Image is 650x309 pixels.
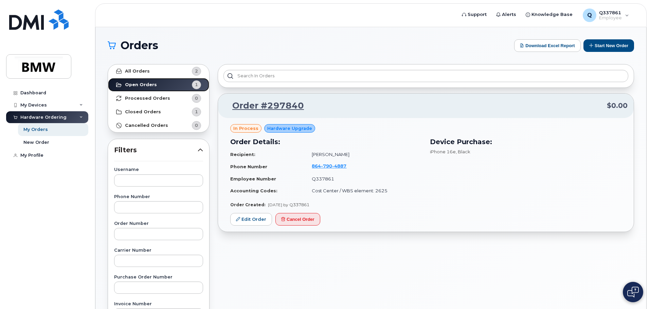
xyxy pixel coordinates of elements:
span: , Black [456,149,470,154]
a: Closed Orders1 [108,105,209,119]
a: Processed Orders0 [108,92,209,105]
td: Cost Center / WBS element: 2625 [306,185,422,197]
strong: Cancelled Orders [125,123,168,128]
strong: Phone Number [230,164,267,169]
span: 0 [195,122,198,129]
a: Cancelled Orders0 [108,119,209,132]
strong: Order Created: [230,202,265,207]
a: Open Orders1 [108,78,209,92]
span: 790 [321,163,332,169]
span: Filters [114,145,198,155]
img: Open chat [627,287,639,297]
label: Invoice Number [114,302,203,306]
a: 8647904887 [312,163,355,169]
a: All Orders2 [108,64,209,78]
strong: Closed Orders [125,109,161,115]
span: 4887 [332,163,346,169]
label: Order Number [114,221,203,226]
span: 1 [195,109,198,115]
span: in process [233,125,258,132]
strong: All Orders [125,69,150,74]
a: Edit Order [230,213,272,226]
button: Start New Order [583,39,634,52]
strong: Employee Number [230,176,276,181]
button: Download Excel Report [514,39,581,52]
span: 2 [195,68,198,74]
span: 1 [195,81,198,88]
span: [DATE] by Q337861 [268,202,309,207]
h3: Order Details: [230,137,422,147]
strong: Open Orders [125,82,157,88]
a: Order #297840 [224,100,304,112]
label: Phone Number [114,195,203,199]
strong: Recipient: [230,152,255,157]
span: $0.00 [607,101,628,111]
label: Username [114,168,203,172]
label: Carrier Number [114,248,203,253]
span: Orders [121,40,158,51]
strong: Accounting Codes: [230,188,277,193]
span: iPhone 16e [430,149,456,154]
td: Q337861 [306,173,422,185]
h3: Device Purchase: [430,137,621,147]
span: 0 [195,95,198,101]
strong: Processed Orders [125,96,170,101]
input: Search in orders [223,70,628,82]
label: Purchase Order Number [114,275,203,279]
span: Hardware Upgrade [267,125,312,132]
button: Cancel Order [275,213,320,226]
span: 864 [312,163,346,169]
td: [PERSON_NAME] [306,149,422,160]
